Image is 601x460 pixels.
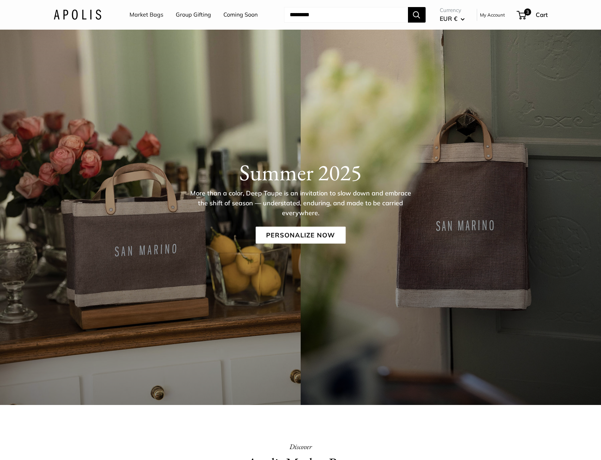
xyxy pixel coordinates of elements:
h1: Summer 2025 [54,159,548,186]
span: Cart [536,11,548,18]
a: 3 Cart [517,9,548,20]
span: EUR € [440,15,457,22]
a: Personalize Now [256,226,345,243]
a: My Account [480,11,505,19]
span: 3 [524,8,531,16]
img: Apolis [54,10,101,20]
button: EUR € [440,13,465,24]
p: More than a color, Deep Taupe is an invitation to slow down and embrace the shift of season — und... [186,188,415,218]
p: Discover [177,440,424,453]
input: Search... [284,7,408,23]
a: Market Bags [130,10,163,20]
span: Currency [440,5,465,15]
button: Search [408,7,426,23]
a: Coming Soon [223,10,258,20]
a: Group Gifting [176,10,211,20]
